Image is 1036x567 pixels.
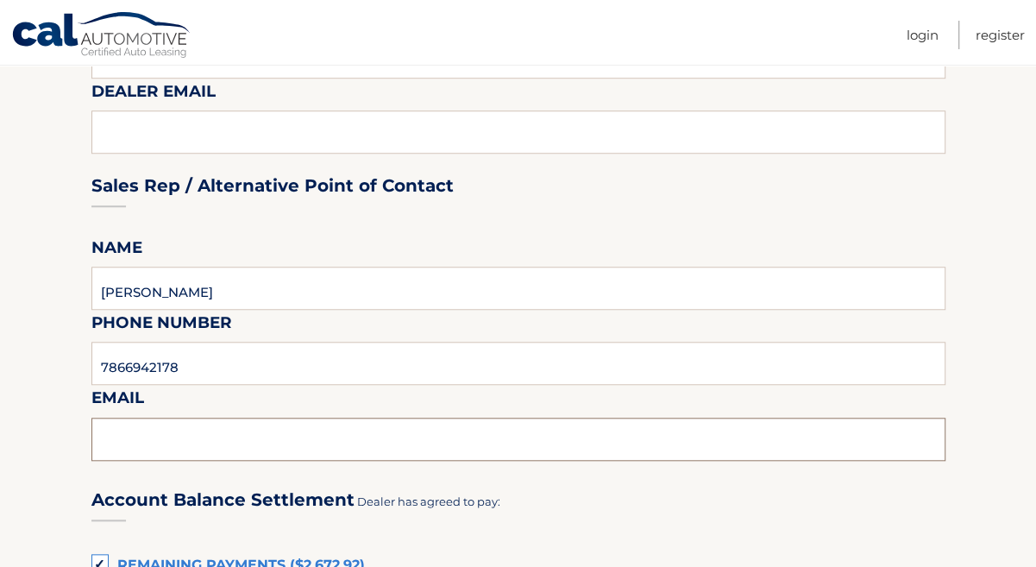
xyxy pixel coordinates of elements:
a: Register [976,21,1025,49]
label: Phone Number [91,310,232,342]
label: Dealer Email [91,79,216,110]
span: Dealer has agreed to pay: [357,495,500,508]
h3: Sales Rep / Alternative Point of Contact [91,175,454,197]
a: Login [907,21,939,49]
h3: Account Balance Settlement [91,489,355,511]
label: Name [91,235,142,267]
a: Cal Automotive [11,11,192,61]
label: Email [91,385,144,417]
